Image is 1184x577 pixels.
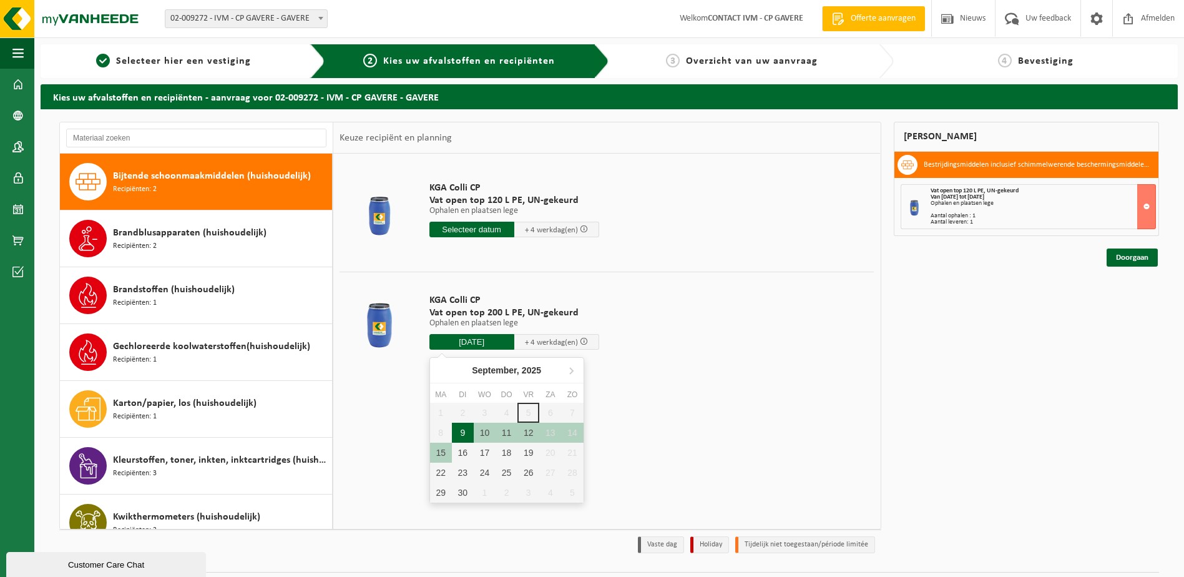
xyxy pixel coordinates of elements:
[931,187,1019,194] span: Vat open top 120 L PE, UN-gekeurd
[383,56,555,66] span: Kies uw afvalstoffen en recipiënten
[113,225,267,240] span: Brandblusapparaten (huishoudelijk)
[113,468,157,480] span: Recipiënten: 3
[525,338,578,347] span: + 4 werkdag(en)
[666,54,680,67] span: 3
[452,423,474,443] div: 9
[561,388,583,401] div: zo
[686,56,818,66] span: Overzicht van uw aanvraag
[113,525,157,536] span: Recipiënten: 2
[113,184,157,195] span: Recipiënten: 2
[429,334,514,350] input: Selecteer datum
[96,54,110,67] span: 1
[6,550,208,577] iframe: chat widget
[47,54,300,69] a: 1Selecteer hier een vestiging
[60,438,333,495] button: Kleurstoffen, toner, inkten, inktcartridges (huishoudelijk) Recipiënten: 3
[517,463,539,483] div: 26
[452,443,474,463] div: 16
[452,388,474,401] div: di
[1107,249,1158,267] a: Doorgaan
[474,388,496,401] div: wo
[165,10,327,27] span: 02-009272 - IVM - CP GAVERE - GAVERE
[113,411,157,423] span: Recipiënten: 1
[496,443,517,463] div: 18
[517,483,539,503] div: 3
[113,396,257,411] span: Karton/papier, los (huishoudelijk)
[931,194,984,200] strong: Van [DATE] tot [DATE]
[429,319,599,328] p: Ophalen en plaatsen lege
[638,536,684,553] li: Vaste dag
[848,12,919,25] span: Offerte aanvragen
[165,9,328,28] span: 02-009272 - IVM - CP GAVERE - GAVERE
[822,6,925,31] a: Offerte aanvragen
[430,443,452,463] div: 15
[452,463,474,483] div: 23
[496,423,517,443] div: 11
[522,366,541,375] i: 2025
[116,56,251,66] span: Selecteer hier een vestiging
[708,14,803,23] strong: CONTACT IVM - CP GAVERE
[41,84,1178,109] h2: Kies uw afvalstoffen en recipiënten - aanvraag voor 02-009272 - IVM - CP GAVERE - GAVERE
[496,388,517,401] div: do
[113,354,157,366] span: Recipiënten: 1
[690,536,729,553] li: Holiday
[474,483,496,503] div: 1
[998,54,1012,67] span: 4
[429,307,599,319] span: Vat open top 200 L PE, UN-gekeurd
[60,210,333,267] button: Brandblusapparaten (huishoudelijk) Recipiënten: 2
[429,182,599,194] span: KGA Colli CP
[474,423,496,443] div: 10
[60,324,333,381] button: Gechloreerde koolwaterstoffen(huishoudelijk) Recipiënten: 1
[894,122,1160,152] div: [PERSON_NAME]
[517,388,539,401] div: vr
[517,423,539,443] div: 12
[60,267,333,324] button: Brandstoffen (huishoudelijk) Recipiënten: 1
[60,381,333,438] button: Karton/papier, los (huishoudelijk) Recipiënten: 1
[735,536,875,553] li: Tijdelijk niet toegestaan/période limitée
[113,169,311,184] span: Bijtende schoonmaakmiddelen (huishoudelijk)
[429,194,599,207] span: Vat open top 120 L PE, UN-gekeurd
[113,282,235,297] span: Brandstoffen (huishoudelijk)
[430,463,452,483] div: 22
[429,207,599,215] p: Ophalen en plaatsen lege
[430,483,452,503] div: 29
[113,510,260,525] span: Kwikthermometers (huishoudelijk)
[60,154,333,210] button: Bijtende schoonmaakmiddelen (huishoudelijk) Recipiënten: 2
[474,443,496,463] div: 17
[474,463,496,483] div: 24
[496,483,517,503] div: 2
[931,200,1156,207] div: Ophalen en plaatsen lege
[60,495,333,551] button: Kwikthermometers (huishoudelijk) Recipiënten: 2
[1018,56,1074,66] span: Bevestiging
[113,297,157,309] span: Recipiënten: 1
[333,122,458,154] div: Keuze recipiënt en planning
[429,222,514,237] input: Selecteer datum
[113,453,329,468] span: Kleurstoffen, toner, inkten, inktcartridges (huishoudelijk)
[363,54,377,67] span: 2
[539,388,561,401] div: za
[113,339,310,354] span: Gechloreerde koolwaterstoffen(huishoudelijk)
[496,463,517,483] div: 25
[924,155,1150,175] h3: Bestrijdingsmiddelen inclusief schimmelwerende beschermingsmiddelen (huishoudelijk)
[931,213,1156,219] div: Aantal ophalen : 1
[517,443,539,463] div: 19
[113,240,157,252] span: Recipiënten: 2
[452,483,474,503] div: 30
[525,226,578,234] span: + 4 werkdag(en)
[430,388,452,401] div: ma
[467,360,546,380] div: September,
[429,294,599,307] span: KGA Colli CP
[66,129,326,147] input: Materiaal zoeken
[931,219,1156,225] div: Aantal leveren: 1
